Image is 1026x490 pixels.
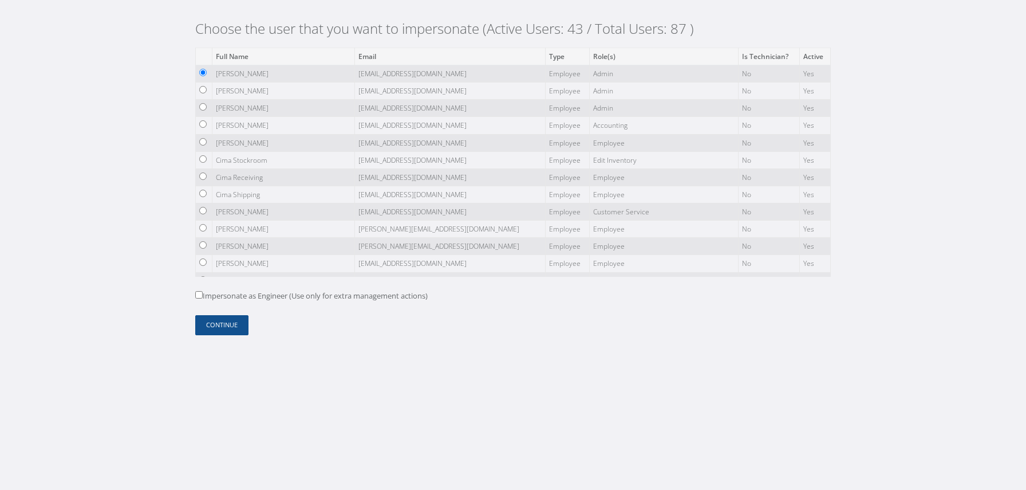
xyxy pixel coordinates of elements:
td: Yes [799,203,830,221]
td: [EMAIL_ADDRESS][DOMAIN_NAME] [355,272,546,289]
td: [EMAIL_ADDRESS][DOMAIN_NAME] [355,83,546,100]
td: No [739,83,799,100]
td: Employee [546,255,590,272]
td: [PERSON_NAME] [212,100,355,117]
td: [EMAIL_ADDRESS][DOMAIN_NAME] [355,134,546,151]
td: Admin [590,65,739,82]
td: Employee [590,186,739,203]
td: [PERSON_NAME] [212,238,355,255]
td: [EMAIL_ADDRESS][DOMAIN_NAME] [355,255,546,272]
td: [EMAIL_ADDRESS][DOMAIN_NAME] [355,168,546,186]
td: No [739,238,799,255]
td: [PERSON_NAME][EMAIL_ADDRESS][DOMAIN_NAME] [355,221,546,238]
td: Yes [799,272,830,289]
td: [PERSON_NAME] [212,117,355,134]
td: Employee [546,65,590,82]
td: Yes [799,168,830,186]
td: [PERSON_NAME] [212,134,355,151]
td: [PERSON_NAME] [212,221,355,238]
td: Employee [546,151,590,168]
td: No [739,272,799,289]
td: Employee [546,238,590,255]
td: Yes [799,134,830,151]
td: [EMAIL_ADDRESS][DOMAIN_NAME] [355,100,546,117]
td: No [739,117,799,134]
th: Email [355,48,546,65]
td: Employee [546,186,590,203]
th: Type [546,48,590,65]
td: [PERSON_NAME] [212,65,355,82]
td: No [739,134,799,151]
td: Employee [590,238,739,255]
td: Cima Shipping [212,186,355,203]
td: Employee [546,168,590,186]
td: Employee [590,255,739,272]
td: [PERSON_NAME][EMAIL_ADDRESS][DOMAIN_NAME] [355,238,546,255]
td: [EMAIL_ADDRESS][DOMAIN_NAME] [355,151,546,168]
td: No [739,168,799,186]
td: [PERSON_NAME] [212,255,355,272]
td: Yes [799,117,830,134]
td: Employee [546,117,590,134]
td: Employee [546,134,590,151]
td: Yes [799,151,830,168]
th: Full Name [212,48,355,65]
td: No [739,221,799,238]
th: Role(s) [590,48,739,65]
td: Employee [590,272,739,289]
td: [EMAIL_ADDRESS][DOMAIN_NAME] [355,203,546,221]
th: Active [799,48,830,65]
button: Continue [195,315,248,335]
td: No [739,65,799,82]
td: [PERSON_NAME] [212,83,355,100]
td: Employee [546,203,590,221]
label: Impersonate as Engineer (Use only for extra management actions) [195,291,428,302]
td: Yes [799,221,830,238]
td: Accounting [590,117,739,134]
td: Employee [590,168,739,186]
td: Yes [799,100,830,117]
td: No [739,203,799,221]
input: Impersonate as Engineer (Use only for extra management actions) [195,291,203,299]
td: Employee [590,134,739,151]
td: Employee [590,221,739,238]
td: No [739,151,799,168]
td: Employee [546,272,590,289]
td: Employee [546,83,590,100]
td: Yes [799,65,830,82]
td: No [739,100,799,117]
td: [PERSON_NAME] [212,203,355,221]
td: Customer Service [590,203,739,221]
td: [EMAIL_ADDRESS][DOMAIN_NAME] [355,117,546,134]
td: Employee [546,221,590,238]
td: Admin [590,83,739,100]
td: [EMAIL_ADDRESS][DOMAIN_NAME] [355,186,546,203]
th: Is Technician? [739,48,799,65]
td: Cima Receiving [212,168,355,186]
td: Cima Stockroom [212,151,355,168]
td: Employee [546,100,590,117]
td: Admin [590,100,739,117]
td: Yes [799,238,830,255]
td: Yes [799,186,830,203]
td: No [739,255,799,272]
td: Yes [799,255,830,272]
h2: Choose the user that you want to impersonate (Active Users: 43 / Total Users: 87 ) [195,21,831,37]
td: [EMAIL_ADDRESS][DOMAIN_NAME] [355,65,546,82]
td: Edit Inventory [590,151,739,168]
td: Yes [799,83,830,100]
td: Arianna De La Paz [212,272,355,289]
td: No [739,186,799,203]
